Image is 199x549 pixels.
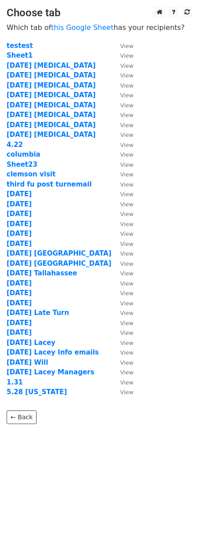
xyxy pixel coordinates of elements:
strong: [DATE] [7,319,32,327]
a: View [111,71,133,79]
a: View [111,200,133,208]
a: [DATE] [MEDICAL_DATA] [7,121,96,129]
a: View [111,180,133,188]
small: View [120,389,133,395]
strong: [DATE] Late Turn [7,309,69,317]
small: View [120,43,133,49]
a: View [111,210,133,218]
small: View [120,132,133,138]
a: [DATE] [7,289,32,297]
a: [DATE] [7,210,32,218]
a: [DATE] [MEDICAL_DATA] [7,91,96,99]
a: View [111,269,133,277]
small: View [120,122,133,128]
a: [DATE] [7,299,32,307]
a: View [111,220,133,228]
a: View [111,339,133,347]
a: 4.22 [7,141,23,149]
a: Sheet1 [7,51,33,59]
small: View [120,320,133,326]
a: View [111,299,133,307]
a: [DATE] [MEDICAL_DATA] [7,131,96,139]
small: View [120,142,133,148]
a: clemson visit [7,170,55,178]
a: third fu post turnemail [7,180,92,188]
a: this Google Sheet [51,23,114,32]
strong: [DATE] Tallahassee [7,269,77,277]
small: View [120,112,133,118]
small: View [120,211,133,217]
a: [DATE] [7,230,32,238]
a: View [111,329,133,337]
a: View [111,91,133,99]
a: View [111,190,133,198]
a: View [111,141,133,149]
a: View [111,289,133,297]
a: [DATE] [7,190,32,198]
a: View [111,359,133,366]
a: [DATE] [7,220,32,228]
a: View [111,368,133,376]
small: View [120,250,133,257]
a: 5.28 [US_STATE] [7,388,67,396]
a: [DATE] [7,329,32,337]
strong: Sheet23 [7,161,37,168]
small: View [120,102,133,109]
a: [DATE] [7,200,32,208]
small: View [120,369,133,376]
a: View [111,121,133,129]
small: View [120,181,133,188]
a: [DATE] Will [7,359,48,366]
small: View [120,231,133,237]
h3: Choose tab [7,7,192,19]
a: View [111,309,133,317]
small: View [120,151,133,158]
a: [DATE] Lacey Managers [7,368,94,376]
a: View [111,170,133,178]
a: View [111,131,133,139]
a: View [111,260,133,267]
a: View [111,101,133,109]
a: [DATE] [GEOGRAPHIC_DATA] [7,249,111,257]
a: View [111,348,133,356]
small: View [120,72,133,79]
strong: [DATE] [MEDICAL_DATA] [7,71,96,79]
a: [DATE] [7,279,32,287]
strong: [DATE] Lacey [7,339,55,347]
a: 1.31 [7,378,23,386]
strong: columbia [7,150,41,158]
small: View [120,349,133,356]
a: View [111,249,133,257]
a: ← Back [7,410,37,424]
a: testest [7,42,33,50]
a: [DATE] [MEDICAL_DATA] [7,62,96,70]
small: View [120,280,133,287]
strong: [DATE] [7,240,32,248]
a: [DATE] [MEDICAL_DATA] [7,81,96,89]
small: View [120,161,133,168]
a: [DATE] Lacey Info emails [7,348,99,356]
a: [DATE] [MEDICAL_DATA] [7,101,96,109]
a: View [111,279,133,287]
a: [DATE] [GEOGRAPHIC_DATA] [7,260,111,267]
